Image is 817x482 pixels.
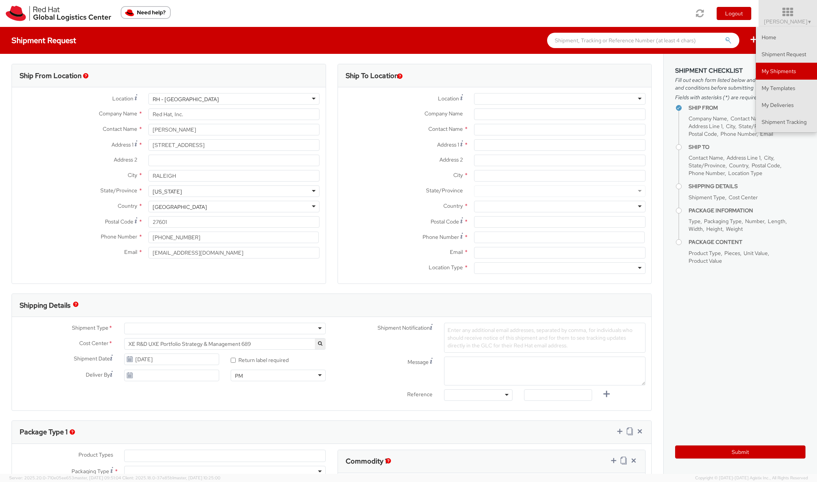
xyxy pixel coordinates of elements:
[121,6,171,19] button: Need help?
[424,110,463,117] span: Company Name
[124,249,137,255] span: Email
[438,95,459,102] span: Location
[764,18,812,25] span: [PERSON_NAME]
[547,33,739,48] input: Shipment, Tracking or Reference Number (at least 4 chars)
[724,250,740,257] span: Pieces
[408,359,429,365] span: Message
[689,218,701,225] span: Type
[807,19,812,25] span: ▼
[72,468,109,475] span: Packaging Type
[346,457,387,465] h3: Commodity 1
[74,355,110,363] span: Shipment Date
[675,67,805,74] h3: Shipment Checklist
[122,475,220,480] span: Client: 2025.18.0-37e85b1
[752,162,780,169] span: Postal Code
[78,451,113,458] span: Product Types
[153,188,182,195] div: [US_STATE]
[756,113,817,130] a: Shipment Tracking
[112,95,133,102] span: Location
[437,141,459,148] span: Address 1
[101,233,137,240] span: Phone Number
[726,225,743,232] span: Weight
[689,208,805,213] h4: Package Information
[20,302,70,309] h3: Shipping Details
[756,46,817,63] a: Shipment Request
[74,475,121,480] span: master, [DATE] 09:51:04
[153,203,207,211] div: [GEOGRAPHIC_DATA]
[675,445,805,459] button: Submit
[439,156,463,163] span: Address 2
[745,218,764,225] span: Number
[173,475,220,480] span: master, [DATE] 10:25:00
[739,123,775,130] span: State/Province
[153,95,219,103] div: RH - [GEOGRAPHIC_DATA]
[378,324,430,332] span: Shipment Notification
[744,250,768,257] span: Unit Value
[756,29,817,46] a: Home
[729,162,748,169] span: Country
[768,218,785,225] span: Length
[128,172,137,178] span: City
[689,115,727,122] span: Company Name
[6,6,111,21] img: rh-logistics-00dfa346123c4ec078e1.svg
[79,339,108,348] span: Cost Center
[675,76,805,92] span: Fill out each form listed below and agree to the terms and conditions before submitting
[99,110,137,117] span: Company Name
[689,105,805,111] h4: Ship From
[231,358,236,363] input: Return label required
[111,141,133,148] span: Address 1
[443,202,463,209] span: Country
[756,80,817,97] a: My Templates
[727,154,760,161] span: Address Line 1
[100,187,137,194] span: State/Province
[72,324,108,333] span: Shipment Type
[689,250,721,257] span: Product Type
[431,218,459,225] span: Postal Code
[12,36,76,45] h4: Shipment Request
[728,170,762,177] span: Location Type
[717,7,751,20] button: Logout
[86,371,110,379] span: Deliver By
[689,162,725,169] span: State/Province
[426,187,463,194] span: State/Province
[114,156,137,163] span: Address 2
[764,154,773,161] span: City
[689,257,722,264] span: Product Value
[689,225,703,232] span: Width
[124,338,326,350] span: XE R&D UXE Portfolio Strategy & Management 689
[105,218,133,225] span: Postal Code
[450,249,463,255] span: Email
[720,130,757,137] span: Phone Number
[726,123,735,130] span: City
[103,125,137,132] span: Contact Name
[429,264,463,271] span: Location Type
[689,194,725,201] span: Shipment Type
[756,63,817,80] a: My Shipments
[235,372,243,380] div: PM
[689,239,805,245] h4: Package Content
[689,154,723,161] span: Contact Name
[695,475,808,481] span: Copyright © [DATE]-[DATE] Agistix Inc., All Rights Reserved
[346,72,398,80] h3: Ship To Location
[675,93,805,101] span: Fields with asterisks (*) are required
[729,194,758,201] span: Cost Center
[730,115,765,122] span: Contact Name
[704,218,742,225] span: Packaging Type
[756,97,817,113] a: My Deliveries
[689,144,805,150] h4: Ship To
[689,123,722,130] span: Address Line 1
[428,125,463,132] span: Contact Name
[423,233,459,240] span: Phone Number
[231,355,290,364] label: Return label required
[689,183,805,189] h4: Shipping Details
[118,202,137,209] span: Country
[20,72,82,80] h3: Ship From Location
[448,327,632,349] span: Enter any additional email addresses, separated by comma, for individuals who should receive noti...
[128,340,321,347] span: XE R&D UXE Portfolio Strategy & Management 689
[706,225,722,232] span: Height
[407,391,433,398] span: Reference
[9,475,121,480] span: Server: 2025.20.0-710e05ee653
[20,428,68,436] h3: Package Type 1
[760,130,773,137] span: Email
[689,130,717,137] span: Postal Code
